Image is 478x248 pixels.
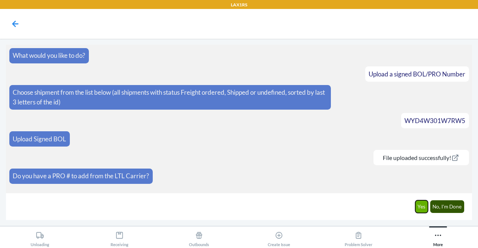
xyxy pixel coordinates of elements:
[415,200,428,213] button: Yes
[189,228,209,247] div: Outbounds
[80,226,159,247] button: Receiving
[433,228,443,247] div: More
[111,228,128,247] div: Receiving
[345,228,372,247] div: Problem Solver
[231,1,247,8] p: LAX1RS
[319,226,398,247] button: Problem Solver
[404,117,465,125] span: WYD4W301W7RW5
[398,226,478,247] button: More
[13,51,85,60] p: What would you like to do?
[268,228,290,247] div: Create Issue
[377,154,465,161] a: File uploaded successfully!
[31,228,49,247] div: Unloading
[13,88,328,107] p: Choose shipment from the list below (all shipments with status Freight ordered, Shipped or undefi...
[239,226,319,247] button: Create Issue
[430,200,465,213] button: No, I'm Done
[159,226,239,247] button: Outbounds
[13,171,149,181] p: Do you have a PRO # to add from the LTL Carrier?
[369,70,465,78] span: Upload a signed BOL/PRO Number
[13,134,66,144] p: Upload Signed BOL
